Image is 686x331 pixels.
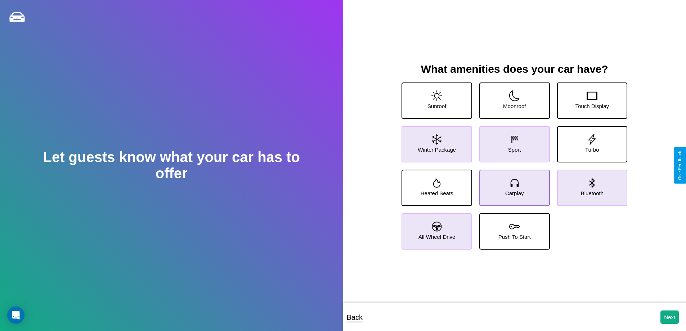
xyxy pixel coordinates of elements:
p: Push To Start [498,232,531,242]
p: Bluetooth [581,188,604,198]
p: Winter Package [418,145,456,155]
button: Next [660,310,679,324]
div: Give Feedback [677,151,682,180]
p: Moonroof [503,101,526,111]
p: Turbo [585,145,599,155]
p: Heated Seats [421,188,453,198]
p: Carplay [505,188,524,198]
p: All Wheel Drive [418,232,456,242]
h3: What amenities does your car have? [394,63,635,75]
div: Open Intercom Messenger [7,307,24,324]
p: Sport [508,145,521,155]
p: Back [347,311,363,324]
h2: Let guests know what your car has to offer [34,149,309,182]
p: Sunroof [427,101,447,111]
p: Touch Display [575,101,609,111]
